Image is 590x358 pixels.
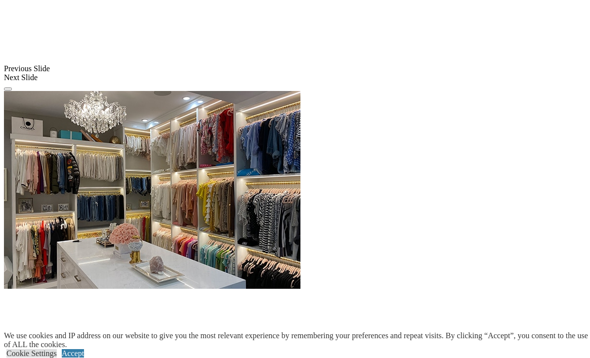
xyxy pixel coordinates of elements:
[4,88,12,90] button: Click here to pause slide show
[6,349,57,358] a: Cookie Settings
[62,349,84,358] a: Accept
[4,331,590,349] div: We use cookies and IP address on our website to give you the most relevant experience by remember...
[4,73,586,82] div: Next Slide
[4,91,300,289] img: Banner for mobile view
[4,64,586,73] div: Previous Slide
